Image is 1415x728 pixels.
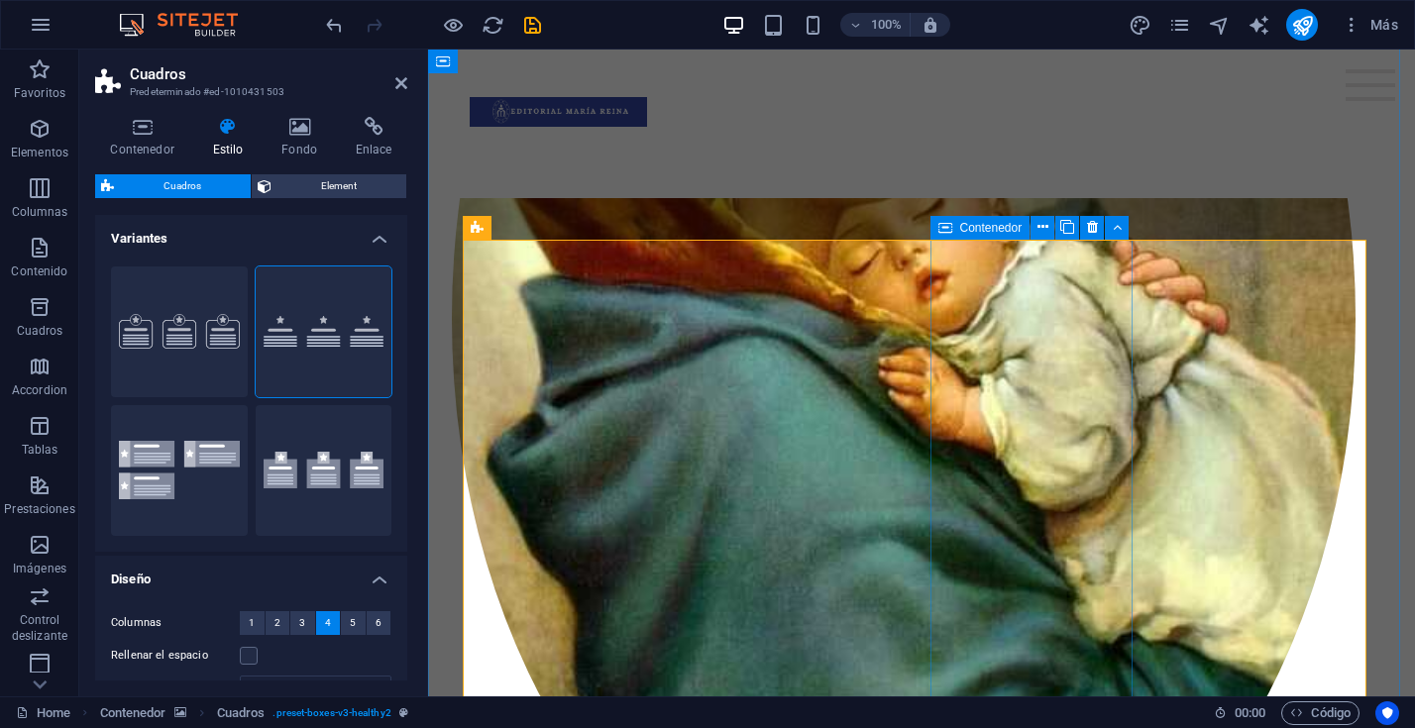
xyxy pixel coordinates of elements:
button: Usercentrics [1375,701,1399,725]
button: text_generator [1247,13,1270,37]
p: Favoritos [14,85,65,101]
i: Este elemento es un preajuste personalizable [399,707,408,718]
button: Cuadros [95,174,251,198]
span: 4 [325,611,331,635]
button: pages [1167,13,1191,37]
button: publish [1286,9,1318,41]
i: Deshacer: columns ((3, null, 1) -> (4, null, 1)) (Ctrl+Z) [323,14,346,37]
span: Código [1290,701,1351,725]
h6: Tiempo de la sesión [1214,701,1266,725]
span: 3 [299,611,305,635]
p: Prestaciones [4,501,74,517]
h4: Diseño [95,556,407,591]
label: Columnas [111,611,240,635]
button: Haz clic para salir del modo de previsualización y seguir editando [441,13,465,37]
i: Publicar [1291,14,1314,37]
span: Más [1342,15,1398,35]
span: Contenedor [960,222,1023,234]
i: Este elemento contiene un fondo [174,707,186,718]
img: Editor Logo [114,13,263,37]
i: Volver a cargar página [482,14,504,37]
h2: Cuadros [130,65,407,83]
h4: Enlace [340,117,407,158]
span: : [1249,705,1252,720]
i: Navegador [1208,14,1231,37]
i: Páginas (Ctrl+Alt+S) [1168,14,1191,37]
span: Cuadros [120,174,245,198]
p: Accordion [12,382,67,398]
p: Cuadros [17,323,63,339]
button: 5 [341,611,366,635]
h4: Estilo [197,117,267,158]
span: 00 00 [1235,701,1265,725]
h4: Variantes [95,215,407,251]
i: Al redimensionar, ajustar el nivel de zoom automáticamente para ajustarse al dispositivo elegido. [922,16,939,34]
button: 2 [266,611,290,635]
h3: Predeterminado #ed-1010431503 [130,83,368,101]
p: Contenido [11,263,67,279]
nav: breadcrumb [100,701,408,725]
h4: Fondo [267,117,341,158]
p: Elementos [11,145,68,160]
span: Haz clic para seleccionar y doble clic para editar [100,701,166,725]
p: Tablas [22,442,58,458]
i: Guardar (Ctrl+S) [521,14,544,37]
span: 2 [274,611,280,635]
span: . preset-boxes-v3-healthy2 [272,701,390,725]
button: 100% [840,13,911,37]
i: AI Writer [1248,14,1270,37]
i: Diseño (Ctrl+Alt+Y) [1129,14,1151,37]
button: Código [1281,701,1360,725]
button: 6 [367,611,391,635]
span: 6 [376,611,381,635]
button: 1 [240,611,265,635]
button: navigator [1207,13,1231,37]
button: 3 [290,611,315,635]
button: save [520,13,544,37]
span: 5 [350,611,356,635]
label: Rellenar el espacio [111,644,240,668]
span: 1 [249,611,255,635]
button: Element [252,174,406,198]
button: Más [1334,9,1406,41]
p: Imágenes [13,561,66,576]
a: Haz clic para cancelar la selección y doble clic para abrir páginas [16,701,70,725]
h6: 100% [870,13,902,37]
span: Haz clic para seleccionar y doble clic para editar [217,701,266,725]
button: undo [322,13,346,37]
span: Element [277,174,400,198]
button: design [1128,13,1151,37]
h4: Contenedor [95,117,197,158]
button: 4 [316,611,341,635]
button: reload [481,13,504,37]
p: Columnas [12,204,68,220]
